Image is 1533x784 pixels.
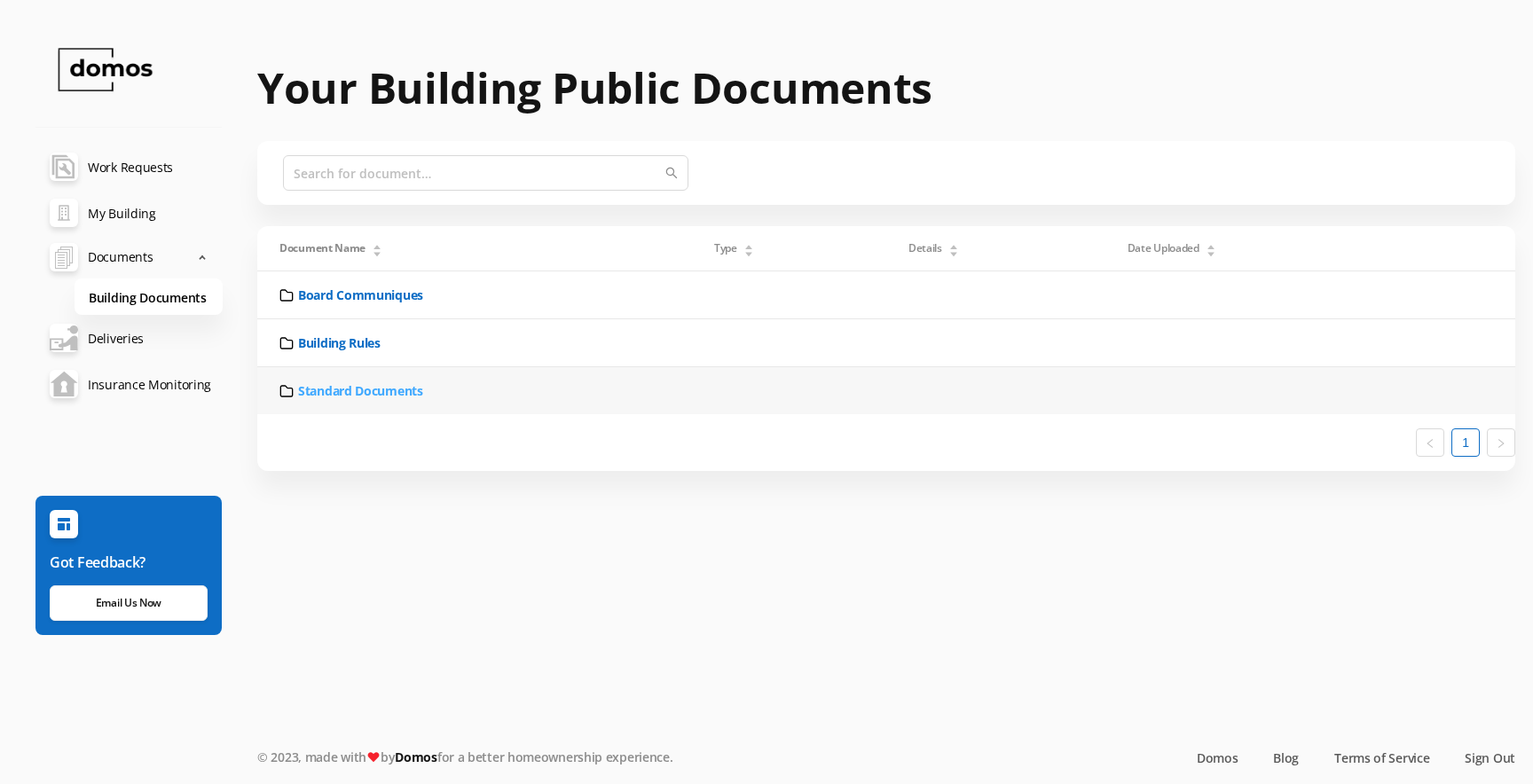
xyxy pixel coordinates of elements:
a: Deliveries [35,315,223,361]
i: icon: caret-down [1206,249,1215,255]
a: Terms of Service [1334,749,1429,767]
i: icon: right [1496,438,1506,449]
i: icon: caret-down [743,249,753,255]
li: Next Page [1487,428,1515,457]
i: icon: caret-up [1206,242,1215,247]
a: Blog [1273,749,1299,767]
div: Sort [372,242,382,253]
span: Type [714,240,737,256]
div: Sort [1206,242,1216,253]
h1: Your Building Public Documents [257,56,1515,120]
i: icon: caret-up [743,242,753,247]
div: Sort [743,242,754,253]
a: Insurance Monitoring [35,361,223,407]
span: Documents [88,239,153,275]
a: Work Requests [35,144,223,190]
i: icon: caret-down [372,249,381,255]
a: Email Us Now [50,585,208,621]
a: Standard Documents [298,381,423,400]
a: Building Documents [75,278,223,315]
i: icon: caret-down [948,249,958,255]
a: Building Rules [298,333,381,352]
a: Board Communiques [298,286,423,304]
i: icon: caret-up [948,242,958,247]
li: Previous Page [1416,428,1444,457]
p: © 2023, made with by for a better homeownership experience. [257,748,895,766]
h6: Got Feedback? [50,552,208,573]
span: Document Name [279,240,366,256]
a: My Building [35,190,223,236]
i: icon: search [665,167,678,179]
li: 1 [1451,428,1480,457]
a: Domos [395,749,437,765]
a: Domos [1197,749,1238,767]
i: icon: left [1425,438,1435,449]
div: Sort [948,242,959,253]
a: 1 [1452,429,1479,456]
span: Date Uploaded [1128,240,1199,256]
span: Details [908,240,942,256]
input: Search for document… [283,155,688,191]
a: Sign Out [1465,749,1515,767]
i: icon: caret-up [372,242,381,247]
